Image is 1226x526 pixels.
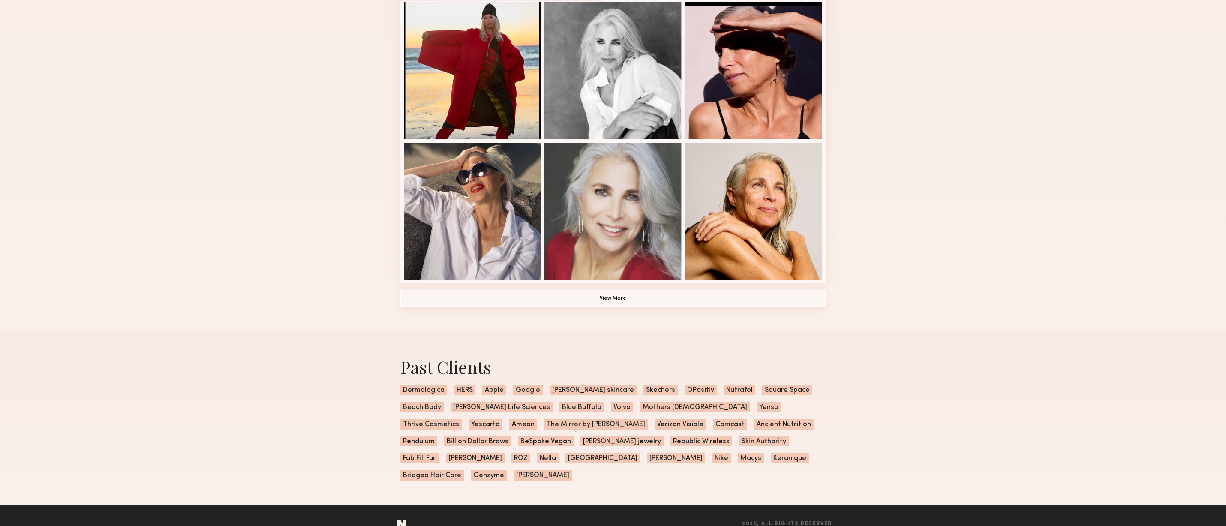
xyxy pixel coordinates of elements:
span: Mothers [DEMOGRAPHIC_DATA] [640,402,750,412]
span: Nike [712,453,731,463]
span: Dermalogica [400,385,447,395]
span: Beach Body [400,402,444,412]
span: Nella [537,453,559,463]
span: Comcast [713,419,747,430]
span: [PERSON_NAME] [647,453,705,463]
span: OPositiv [685,385,717,395]
div: Past Clients [400,355,826,378]
span: [PERSON_NAME] [446,453,505,463]
span: The Mirror by [PERSON_NAME] [544,419,648,430]
span: Pendulum [400,436,437,447]
span: Square Space [762,385,812,395]
span: Briogeo Hair Care [400,470,464,481]
button: View More [400,290,826,307]
span: Skin Authority [739,436,789,447]
span: Ancient Nutrition [754,419,814,430]
span: Google [513,385,543,395]
span: Fab Fit Fun [400,453,439,463]
span: Keranique [771,453,809,463]
span: Apple [482,385,506,395]
span: Republic Wireless [670,436,732,447]
span: Macys [738,453,764,463]
span: [PERSON_NAME] jewelry [580,436,664,447]
span: Skechers [643,385,678,395]
span: [PERSON_NAME] Life Sciences [451,402,553,412]
span: Nutrafol [724,385,755,395]
span: [PERSON_NAME] [514,470,572,481]
span: [PERSON_NAME] skincare [550,385,637,395]
span: [GEOGRAPHIC_DATA] [565,453,640,463]
span: Blue Buffalo [559,402,604,412]
span: ROZ [511,453,530,463]
span: BeSpoke Vegan [518,436,574,447]
span: Volvo [611,402,633,412]
span: Thrive Cosmetics [400,419,462,430]
span: Yescarta [469,419,502,430]
span: HERS [454,385,475,395]
span: Billion Dollar Brows [444,436,511,447]
span: Genzyme [471,470,507,481]
span: Ameon [509,419,537,430]
span: Verizon Visible [655,419,706,430]
span: Yensa [757,402,781,412]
